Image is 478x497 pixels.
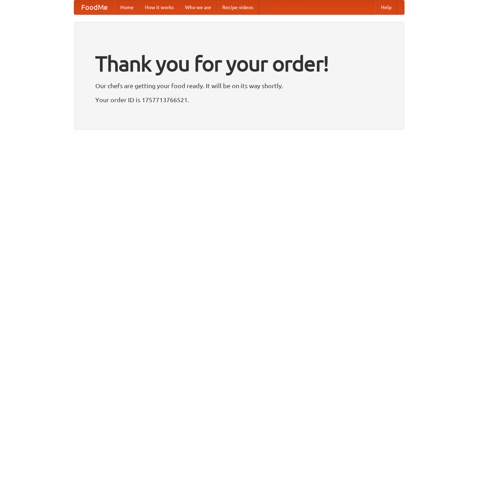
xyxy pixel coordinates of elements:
a: FoodMe [74,0,115,14]
p: Our chefs are getting your food ready. It will be on its way shortly. [95,80,383,91]
a: Home [115,0,139,14]
a: Recipe videos [217,0,259,14]
a: Help [375,0,397,14]
h1: Thank you for your order! [95,47,383,80]
a: Who we are [179,0,217,14]
p: Your order ID is 1757713766521. [95,94,383,105]
a: How it works [139,0,179,14]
